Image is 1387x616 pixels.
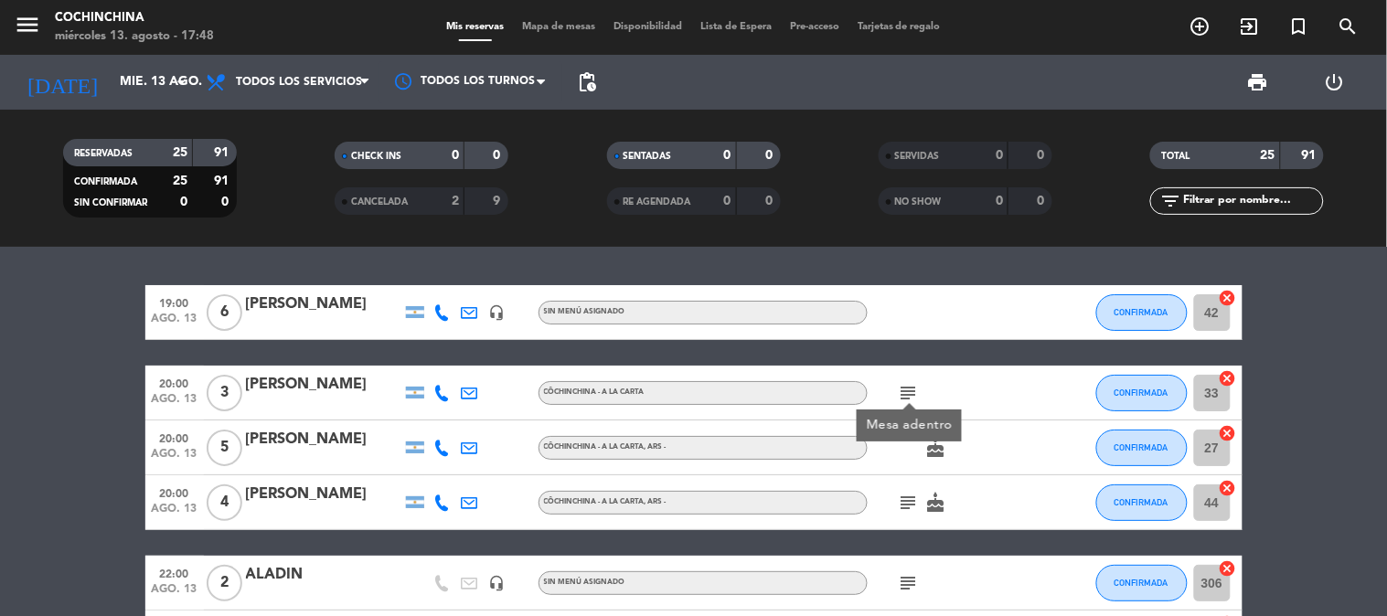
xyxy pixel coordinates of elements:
span: Mis reservas [437,22,513,32]
i: headset_mic [489,304,506,321]
button: CONFIRMADA [1096,294,1188,331]
button: menu [14,11,41,45]
span: CôChinChina - A LA CARTA [544,388,645,396]
span: NO SHOW [895,197,942,207]
span: ago. 13 [152,393,197,414]
div: [PERSON_NAME] [246,428,401,451]
strong: 25 [1261,149,1275,162]
strong: 0 [724,149,731,162]
i: headset_mic [489,575,506,591]
span: ago. 13 [152,313,197,334]
span: SERVIDAS [895,152,940,161]
i: add_circle_outline [1190,16,1211,37]
strong: 0 [996,149,1003,162]
div: LOG OUT [1296,55,1373,110]
i: cake [925,437,947,459]
strong: 0 [996,195,1003,207]
button: CONFIRMADA [1096,484,1188,521]
span: 3 [207,375,242,411]
strong: 0 [765,195,776,207]
span: , ARS - [645,498,667,505]
i: arrow_drop_down [170,71,192,93]
button: CONFIRMADA [1096,375,1188,411]
span: SENTADAS [624,152,672,161]
span: CONFIRMADA [74,177,137,186]
span: CHECK INS [351,152,401,161]
strong: 9 [494,195,505,207]
input: Filtrar por nombre... [1181,191,1323,211]
strong: 0 [724,195,731,207]
span: 20:00 [152,482,197,503]
i: subject [898,492,920,514]
span: Lista de Espera [691,22,781,32]
span: Todos los servicios [236,76,362,89]
div: ALADIN [246,563,401,587]
span: ago. 13 [152,583,197,604]
div: [PERSON_NAME] [246,483,401,506]
i: search [1338,16,1360,37]
strong: 25 [173,175,187,187]
strong: 91 [1302,149,1320,162]
span: CONFIRMADA [1115,388,1168,398]
span: Sin menú asignado [544,308,625,315]
strong: 25 [173,146,187,159]
i: exit_to_app [1239,16,1261,37]
i: filter_list [1159,190,1181,212]
div: Cochinchina [55,9,214,27]
span: Mapa de mesas [513,22,604,32]
span: pending_actions [576,71,598,93]
strong: 0 [1037,195,1048,207]
i: subject [898,572,920,594]
span: RE AGENDADA [624,197,691,207]
span: ago. 13 [152,448,197,469]
span: 6 [207,294,242,331]
button: CONFIRMADA [1096,565,1188,601]
span: CôChinChina - A LA CARTA [544,498,667,505]
i: menu [14,11,41,38]
span: 20:00 [152,427,197,448]
div: miércoles 13. agosto - 17:48 [55,27,214,46]
span: 22:00 [152,562,197,583]
i: turned_in_not [1288,16,1310,37]
span: 4 [207,484,242,521]
span: 2 [207,565,242,601]
span: CONFIRMADA [1115,442,1168,452]
i: subject [898,382,920,404]
span: RESERVADAS [74,149,133,158]
i: cancel [1219,559,1237,578]
div: [PERSON_NAME] [246,373,401,397]
strong: 0 [452,149,459,162]
span: CANCELADA [351,197,408,207]
strong: 91 [214,146,232,159]
span: CONFIRMADA [1115,578,1168,588]
strong: 0 [1037,149,1048,162]
i: [DATE] [14,62,111,102]
strong: 0 [180,196,187,208]
span: ago. 13 [152,503,197,524]
strong: 0 [221,196,232,208]
i: power_settings_new [1324,71,1346,93]
div: Mesa adentro [866,416,952,435]
i: cancel [1219,369,1237,388]
span: 20:00 [152,372,197,393]
span: 19:00 [152,292,197,313]
span: Disponibilidad [604,22,691,32]
i: cancel [1219,424,1237,442]
span: TOTAL [1161,152,1190,161]
strong: 2 [452,195,459,207]
strong: 91 [214,175,232,187]
span: CONFIRMADA [1115,307,1168,317]
span: SIN CONFIRMAR [74,198,147,207]
span: Sin menú asignado [544,579,625,586]
strong: 0 [494,149,505,162]
div: [PERSON_NAME] [246,292,401,316]
span: CôChinChina - A LA CARTA [544,443,667,451]
i: cancel [1219,479,1237,497]
strong: 0 [765,149,776,162]
span: Tarjetas de regalo [848,22,950,32]
button: CONFIRMADA [1096,430,1188,466]
span: 5 [207,430,242,466]
span: print [1247,71,1269,93]
span: Pre-acceso [781,22,848,32]
span: , ARS - [645,443,667,451]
